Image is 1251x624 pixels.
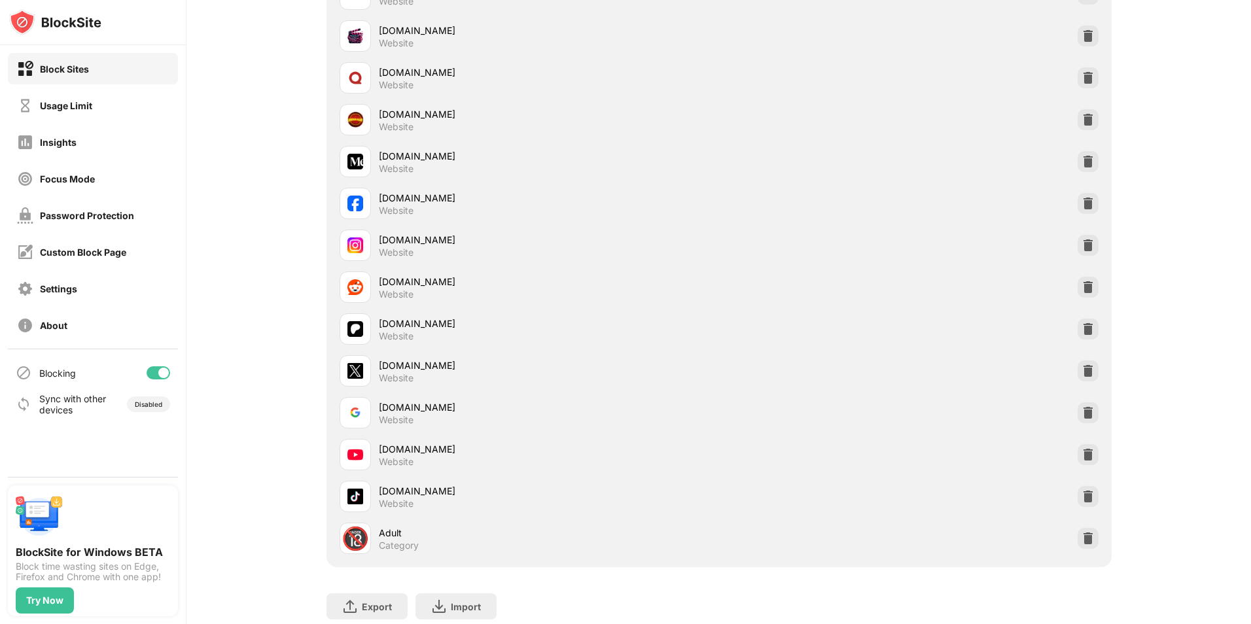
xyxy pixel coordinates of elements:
[39,368,76,379] div: Blocking
[347,447,363,462] img: favicons
[379,37,414,49] div: Website
[379,442,719,456] div: [DOMAIN_NAME]
[347,363,363,379] img: favicons
[379,484,719,498] div: [DOMAIN_NAME]
[40,283,77,294] div: Settings
[347,405,363,421] img: favicons
[17,61,33,77] img: block-on.svg
[379,163,414,175] div: Website
[347,321,363,337] img: favicons
[379,400,719,414] div: [DOMAIN_NAME]
[379,24,719,37] div: [DOMAIN_NAME]
[379,247,414,258] div: Website
[17,97,33,114] img: time-usage-off.svg
[16,396,31,412] img: sync-icon.svg
[379,121,414,133] div: Website
[342,525,369,552] div: 🔞
[39,393,107,415] div: Sync with other devices
[379,79,414,91] div: Website
[347,154,363,169] img: favicons
[379,372,414,384] div: Website
[451,601,481,612] div: Import
[379,317,719,330] div: [DOMAIN_NAME]
[347,196,363,211] img: favicons
[347,28,363,44] img: favicons
[379,330,414,342] div: Website
[17,207,33,224] img: password-protection-off.svg
[362,601,392,612] div: Export
[16,493,63,540] img: push-desktop.svg
[379,275,719,288] div: [DOMAIN_NAME]
[379,526,719,540] div: Adult
[40,247,126,258] div: Custom Block Page
[379,358,719,372] div: [DOMAIN_NAME]
[17,244,33,260] img: customize-block-page-off.svg
[135,400,162,408] div: Disabled
[16,546,170,559] div: BlockSite for Windows BETA
[379,414,414,426] div: Website
[379,191,719,205] div: [DOMAIN_NAME]
[379,498,414,510] div: Website
[17,171,33,187] img: focus-off.svg
[40,100,92,111] div: Usage Limit
[379,65,719,79] div: [DOMAIN_NAME]
[17,281,33,297] img: settings-off.svg
[347,279,363,295] img: favicons
[40,173,95,184] div: Focus Mode
[379,233,719,247] div: [DOMAIN_NAME]
[379,107,719,121] div: [DOMAIN_NAME]
[9,9,101,35] img: logo-blocksite.svg
[347,489,363,504] img: favicons
[379,205,414,217] div: Website
[40,137,77,148] div: Insights
[40,320,67,331] div: About
[379,540,419,551] div: Category
[17,317,33,334] img: about-off.svg
[16,365,31,381] img: blocking-icon.svg
[40,210,134,221] div: Password Protection
[16,561,170,582] div: Block time wasting sites on Edge, Firefox and Chrome with one app!
[40,63,89,75] div: Block Sites
[347,70,363,86] img: favicons
[26,595,63,606] div: Try Now
[379,288,414,300] div: Website
[347,237,363,253] img: favicons
[379,149,719,163] div: [DOMAIN_NAME]
[379,456,414,468] div: Website
[17,134,33,150] img: insights-off.svg
[347,112,363,128] img: favicons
